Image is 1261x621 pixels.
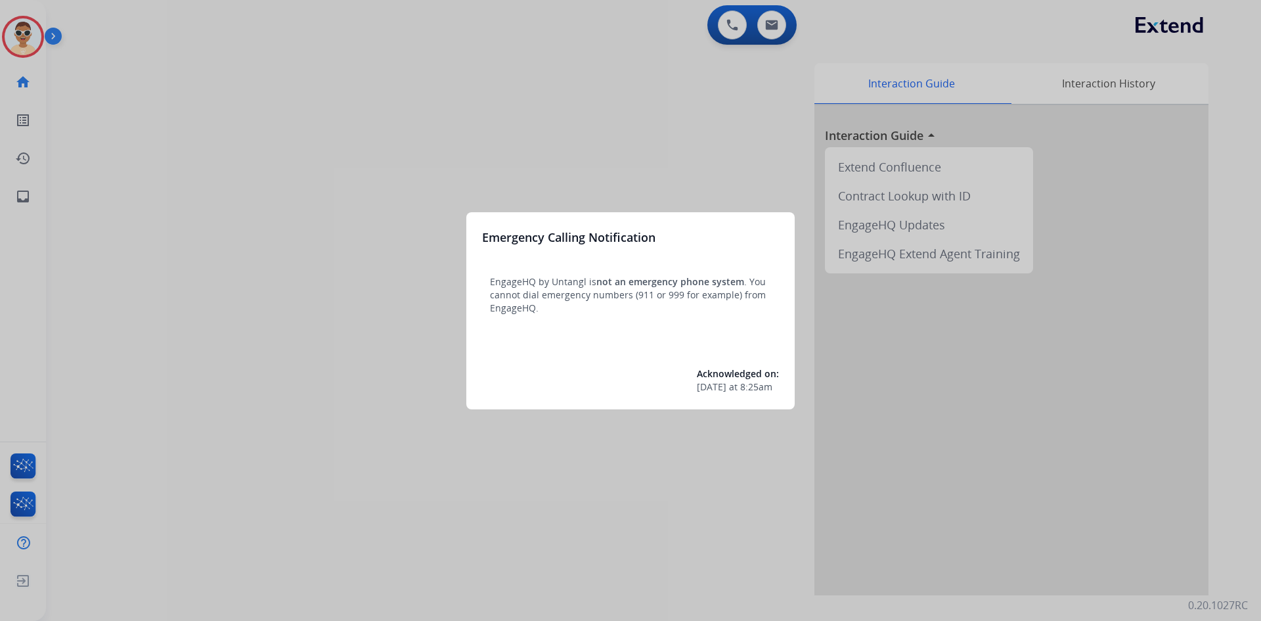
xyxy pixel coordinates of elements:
[740,380,772,394] span: 8:25am
[1188,597,1248,613] p: 0.20.1027RC
[482,228,655,246] h3: Emergency Calling Notification
[490,275,771,315] p: EngageHQ by Untangl is . You cannot dial emergency numbers (911 or 999 for example) from EngageHQ.
[697,380,779,394] div: at
[697,380,726,394] span: [DATE]
[697,367,779,380] span: Acknowledged on:
[596,275,744,288] span: not an emergency phone system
